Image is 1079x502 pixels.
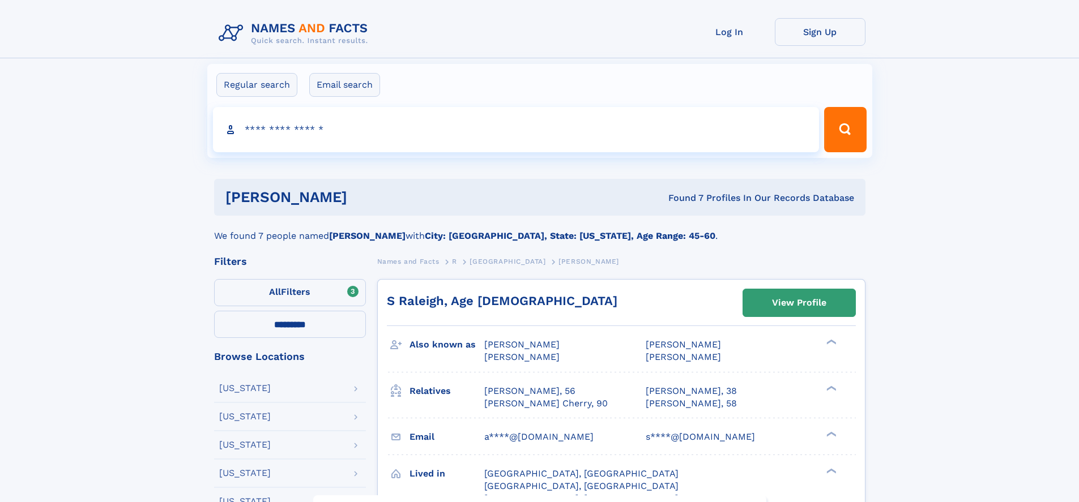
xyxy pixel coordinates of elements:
div: Found 7 Profiles In Our Records Database [507,192,854,204]
a: [PERSON_NAME], 38 [646,385,737,397]
div: Browse Locations [214,351,366,362]
div: [US_STATE] [219,469,271,478]
span: R [452,258,457,265]
div: ❯ [824,384,837,392]
a: Log In [684,18,775,46]
h1: [PERSON_NAME] [225,190,508,204]
div: [US_STATE] [219,384,271,393]
h3: Email [410,427,484,447]
div: [US_STATE] [219,412,271,421]
label: Filters [214,279,366,306]
div: ❯ [824,430,837,437]
b: City: [GEOGRAPHIC_DATA], State: [US_STATE], Age Range: 45-60 [425,230,715,241]
a: View Profile [743,289,855,316]
span: [GEOGRAPHIC_DATA], [GEOGRAPHIC_DATA] [484,480,679,491]
span: [PERSON_NAME] [646,339,721,350]
span: [GEOGRAPHIC_DATA], [GEOGRAPHIC_DATA] [484,468,679,479]
a: Names and Facts [377,254,440,268]
span: [PERSON_NAME] [558,258,619,265]
div: Filters [214,256,366,267]
a: [PERSON_NAME], 58 [646,397,737,410]
a: [GEOGRAPHIC_DATA] [470,254,545,268]
div: We found 7 people named with . [214,216,865,243]
h3: Also known as [410,335,484,354]
h3: Lived in [410,464,484,483]
a: [PERSON_NAME], 56 [484,385,575,397]
label: Email search [309,73,380,97]
div: ❯ [824,338,837,346]
span: All [269,286,281,297]
div: View Profile [772,290,826,316]
label: Regular search [216,73,297,97]
span: [PERSON_NAME] [484,339,560,350]
div: [US_STATE] [219,440,271,449]
a: S Raleigh, Age [DEMOGRAPHIC_DATA] [387,294,617,308]
input: search input [213,107,820,152]
a: Sign Up [775,18,865,46]
a: R [452,254,457,268]
a: [PERSON_NAME] Cherry, 90 [484,397,608,410]
h3: Relatives [410,381,484,401]
img: Logo Names and Facts [214,18,377,49]
span: [GEOGRAPHIC_DATA] [470,258,545,265]
span: [PERSON_NAME] [484,351,560,362]
b: [PERSON_NAME] [329,230,406,241]
span: [PERSON_NAME] [646,351,721,362]
div: ❯ [824,467,837,474]
button: Search Button [824,107,866,152]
